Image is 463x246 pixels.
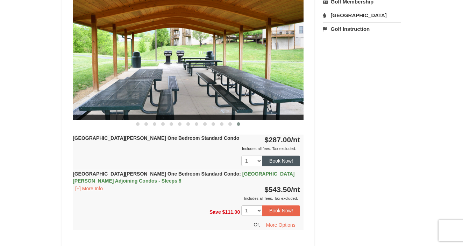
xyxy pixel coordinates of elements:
[254,221,260,227] span: Or,
[73,145,300,152] div: Includes all fees. Tax excluded.
[73,195,300,202] div: Includes all fees. Tax excluded.
[73,171,294,184] strong: [GEOGRAPHIC_DATA][PERSON_NAME] One Bedroom Standard Condo
[264,185,291,193] span: $543.50
[323,22,401,35] a: Golf Instruction
[262,156,300,166] button: Book Now!
[262,220,300,230] button: More Options
[209,209,221,215] span: Save
[264,136,300,144] strong: $287.00
[291,185,300,193] span: /nt
[239,171,241,177] span: :
[323,9,401,22] a: [GEOGRAPHIC_DATA]
[262,205,300,216] button: Book Now!
[73,135,239,141] strong: [GEOGRAPHIC_DATA][PERSON_NAME] One Bedroom Standard Condo
[222,209,240,215] span: $111.00
[73,185,105,192] button: [+] More Info
[291,136,300,144] span: /nt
